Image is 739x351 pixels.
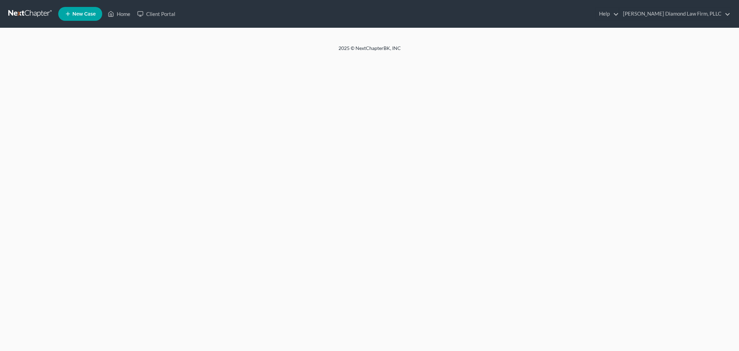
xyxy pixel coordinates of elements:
[104,8,134,20] a: Home
[58,7,102,21] new-legal-case-button: New Case
[596,8,619,20] a: Help
[172,45,567,57] div: 2025 © NextChapterBK, INC
[134,8,179,20] a: Client Portal
[619,8,730,20] a: [PERSON_NAME] Diamond Law Firm, PLLC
